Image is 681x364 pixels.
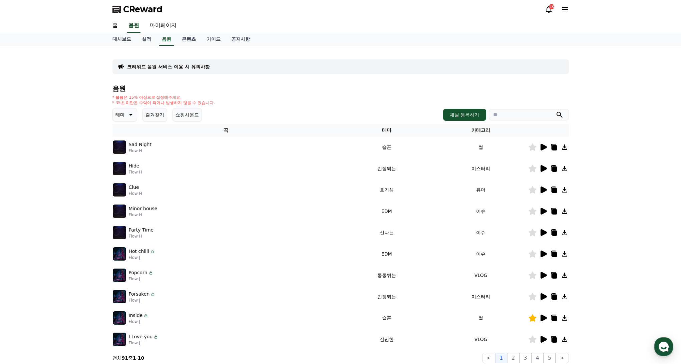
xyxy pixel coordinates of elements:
[113,140,126,154] img: music
[112,85,569,92] h4: 음원
[339,329,434,350] td: 잔잔한
[123,4,162,15] span: CReward
[434,307,528,329] td: 썰
[129,276,153,282] p: Flow J
[113,226,126,239] img: music
[17,222,29,227] span: Home
[113,311,126,325] img: music
[482,353,495,363] button: <
[127,19,140,33] a: 음원
[129,340,159,346] p: Flow J
[339,265,434,286] td: 통통튀는
[144,19,182,33] a: 마이페이지
[129,319,149,324] p: Flow J
[138,355,144,361] strong: 10
[434,158,528,179] td: 미스터리
[107,19,123,33] a: 홈
[122,355,128,361] strong: 91
[129,269,147,276] p: Popcorn
[544,353,556,363] button: 5
[113,247,126,261] img: music
[507,353,519,363] button: 2
[339,286,434,307] td: 긴장되는
[339,136,434,158] td: 슬픈
[113,269,126,282] img: music
[129,227,154,234] p: Party Time
[113,290,126,303] img: music
[2,212,44,228] a: Home
[129,333,153,340] p: I Love you
[339,201,434,222] td: EDM
[133,355,136,361] strong: 1
[201,33,226,46] a: 가이드
[86,212,128,228] a: Settings
[434,136,528,158] td: 썰
[113,183,126,197] img: music
[434,243,528,265] td: 이슈
[443,109,486,121] button: 채널 등록하기
[136,33,156,46] a: 실적
[339,158,434,179] td: 긴장되는
[434,286,528,307] td: 미스터리
[532,353,544,363] button: 4
[173,108,202,121] button: 쇼핑사운드
[434,265,528,286] td: VLOG
[129,184,139,191] p: Clue
[434,222,528,243] td: 이슈
[113,162,126,175] img: music
[55,222,75,227] span: Messages
[129,205,157,212] p: Minor house
[113,205,126,218] img: music
[107,33,136,46] a: 대시보드
[112,100,215,105] p: * 35초 미만은 수익이 적거나 발생하지 않을 수 있습니다.
[129,169,142,175] p: Flow H
[129,191,142,196] p: Flow H
[339,222,434,243] td: 신나는
[129,162,139,169] p: Hide
[434,201,528,222] td: 이슈
[434,329,528,350] td: VLOG
[112,124,340,136] th: 곡
[112,108,137,121] button: 테마
[115,110,125,119] p: 테마
[177,33,201,46] a: 콘텐츠
[520,353,532,363] button: 3
[129,255,155,260] p: Flow J
[112,4,162,15] a: CReward
[339,179,434,201] td: 호기심
[434,124,528,136] th: 카테고리
[142,108,167,121] button: 즐겨찾기
[545,5,553,13] a: 18
[129,248,149,255] p: Hot chilli
[129,148,151,153] p: Flow H
[129,234,154,239] p: Flow H
[112,355,144,361] p: 전체 중 -
[99,222,115,227] span: Settings
[434,179,528,201] td: 유머
[127,63,210,70] a: 크리워드 음원 서비스 이용 시 유의사항
[226,33,255,46] a: 공지사항
[112,95,215,100] p: * 볼륨은 15% 이상으로 설정해주세요.
[159,33,174,46] a: 음원
[113,333,126,346] img: music
[339,124,434,136] th: 테마
[129,141,151,148] p: Sad Night
[129,312,143,319] p: Inside
[495,353,507,363] button: 1
[129,212,157,218] p: Flow H
[339,243,434,265] td: EDM
[339,307,434,329] td: 슬픈
[556,353,569,363] button: >
[549,4,554,9] div: 18
[129,298,156,303] p: Flow J
[44,212,86,228] a: Messages
[129,291,150,298] p: Forsaken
